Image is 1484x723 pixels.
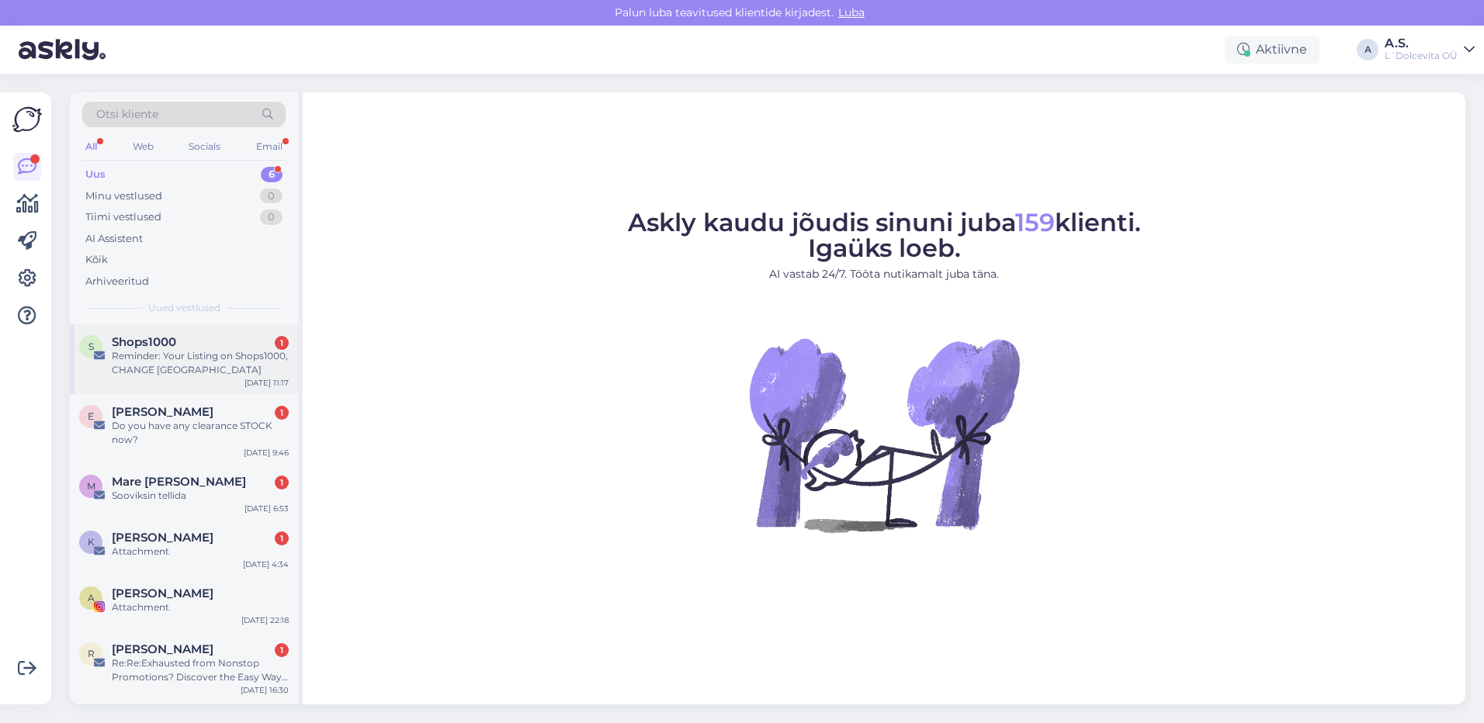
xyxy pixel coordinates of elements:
span: Eugenia Rusu [112,405,213,419]
div: Email [253,137,286,157]
div: Reminder: Your Listing on Shops1000, CHANGE [GEOGRAPHIC_DATA] [112,349,289,377]
div: [DATE] 11:17 [244,377,289,389]
span: E [88,410,94,422]
span: A [88,592,95,604]
div: [DATE] 16:30 [241,684,289,696]
div: 1 [275,336,289,350]
img: No Chat active [744,295,1024,574]
div: Arhiveeritud [85,274,149,289]
span: Otsi kliente [96,106,158,123]
div: All [82,137,100,157]
div: Do you have any clearance STOCK now? [112,419,289,447]
div: Re:Re:Exhausted from Nonstop Promotions? Discover the Easy Way to Retain Customers Without Discou... [112,656,289,684]
div: Minu vestlused [85,189,162,204]
div: Tiimi vestlused [85,209,161,225]
div: Sooviksin tellida [112,489,289,503]
div: Socials [185,137,224,157]
span: Uued vestlused [148,301,220,315]
span: Kenny [112,531,213,545]
div: Web [130,137,157,157]
span: Askly kaudu jõudis sinuni juba klienti. Igaüks loeb. [628,207,1141,263]
div: 6 [261,167,283,182]
span: S [88,341,94,352]
div: AI Assistent [85,231,143,247]
div: Aktiivne [1225,36,1319,64]
div: [DATE] 22:18 [241,614,289,626]
div: Attachment [112,545,289,559]
span: Luba [834,5,869,19]
div: 1 [275,531,289,545]
div: [DATE] 6:53 [244,503,289,514]
div: L´Dolcevita OÜ [1385,50,1458,62]
span: Anita Sibul [112,586,213,600]
div: 0 [260,189,283,204]
div: Attachment [112,600,289,614]
a: A.S.L´Dolcevita OÜ [1385,37,1475,62]
div: 1 [275,476,289,489]
div: 1 [275,406,289,420]
div: A [1357,39,1378,61]
span: Robin [112,642,213,656]
div: Kõik [85,252,108,268]
div: [DATE] 4:34 [243,559,289,570]
div: [DATE] 9:46 [244,447,289,458]
span: Mare Loos [112,475,246,489]
div: A.S. [1385,37,1458,50]
div: 1 [275,643,289,657]
span: R [88,648,95,659]
span: 159 [1015,207,1055,237]
p: AI vastab 24/7. Tööta nutikamalt juba täna. [628,266,1141,282]
div: Uus [85,167,106,182]
img: Askly Logo [12,105,42,134]
span: M [87,480,95,492]
span: Shops1000 [112,335,176,349]
div: 0 [260,209,283,225]
span: K [88,536,95,548]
